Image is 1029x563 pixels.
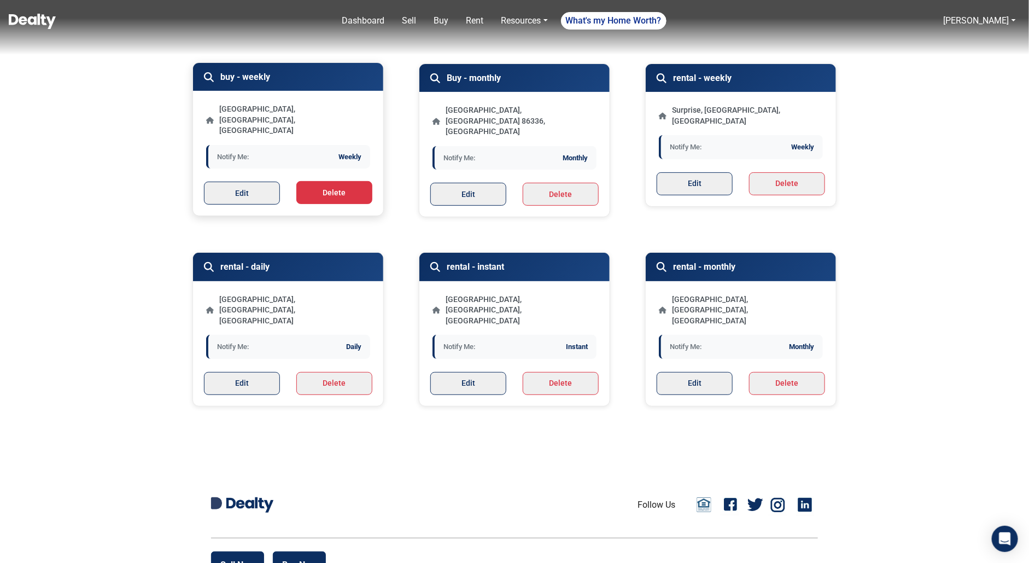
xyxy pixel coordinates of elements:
p: Surprise, [GEOGRAPHIC_DATA], [GEOGRAPHIC_DATA] [672,105,823,126]
span: Monthly [563,153,588,164]
a: Twitter [747,494,763,516]
a: Buy [429,10,453,32]
iframe: BigID CMP Widget [5,530,38,563]
button: Edit [430,183,506,206]
span: Notify Me: [443,341,475,352]
a: [PERSON_NAME] [939,10,1020,32]
h5: rental - instant [447,262,504,272]
h5: Buy - monthly [447,73,501,83]
img: Dealty [226,497,273,513]
p: [GEOGRAPHIC_DATA], [GEOGRAPHIC_DATA] 86336, [GEOGRAPHIC_DATA] [446,105,597,137]
button: Delete [296,372,372,395]
p: [GEOGRAPHIC_DATA], [GEOGRAPHIC_DATA], [GEOGRAPHIC_DATA] [219,294,370,327]
p: [GEOGRAPHIC_DATA], [GEOGRAPHIC_DATA], [GEOGRAPHIC_DATA] [446,294,597,327]
a: Linkedin [796,494,818,516]
a: Email [693,497,715,513]
button: Delete [296,181,372,204]
img: Dealty - Buy, Sell & Rent Homes [9,14,56,29]
button: Delete [749,372,825,395]
a: Rent [461,10,488,32]
h5: rental - monthly [673,262,735,272]
span: Weekly [338,152,361,162]
h5: rental - daily [220,262,270,272]
a: Facebook [720,494,742,516]
span: Notify Me: [217,341,249,352]
a: Sell [397,10,420,32]
button: Delete [749,172,825,195]
span: Instant [566,341,588,352]
img: Dealty D [211,497,222,509]
div: Open Intercom Messenger [992,526,1018,552]
button: Edit [657,172,733,195]
button: Edit [204,182,280,205]
button: Delete [523,183,599,206]
h5: rental - weekly [673,73,732,83]
span: Notify Me: [670,142,701,153]
button: Edit [430,372,506,395]
button: Edit [657,372,733,395]
span: Monthly [789,341,814,352]
span: Notify Me: [443,153,475,164]
li: Follow Us [638,498,675,512]
span: Notify Me: [670,341,701,352]
p: [GEOGRAPHIC_DATA], [GEOGRAPHIC_DATA], [GEOGRAPHIC_DATA] [219,104,370,136]
span: Notify Me: [217,152,249,162]
a: Resources [496,10,552,32]
span: Daily [346,341,361,352]
span: Weekly [791,142,814,153]
a: Dashboard [337,10,389,32]
a: Instagram [769,494,791,516]
h5: buy - weekly [220,72,270,82]
button: Edit [204,372,280,395]
a: [PERSON_NAME] [944,15,1009,26]
a: What's my Home Worth? [561,12,666,30]
p: [GEOGRAPHIC_DATA], [GEOGRAPHIC_DATA], [GEOGRAPHIC_DATA] [672,294,823,327]
button: Delete [523,372,599,395]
